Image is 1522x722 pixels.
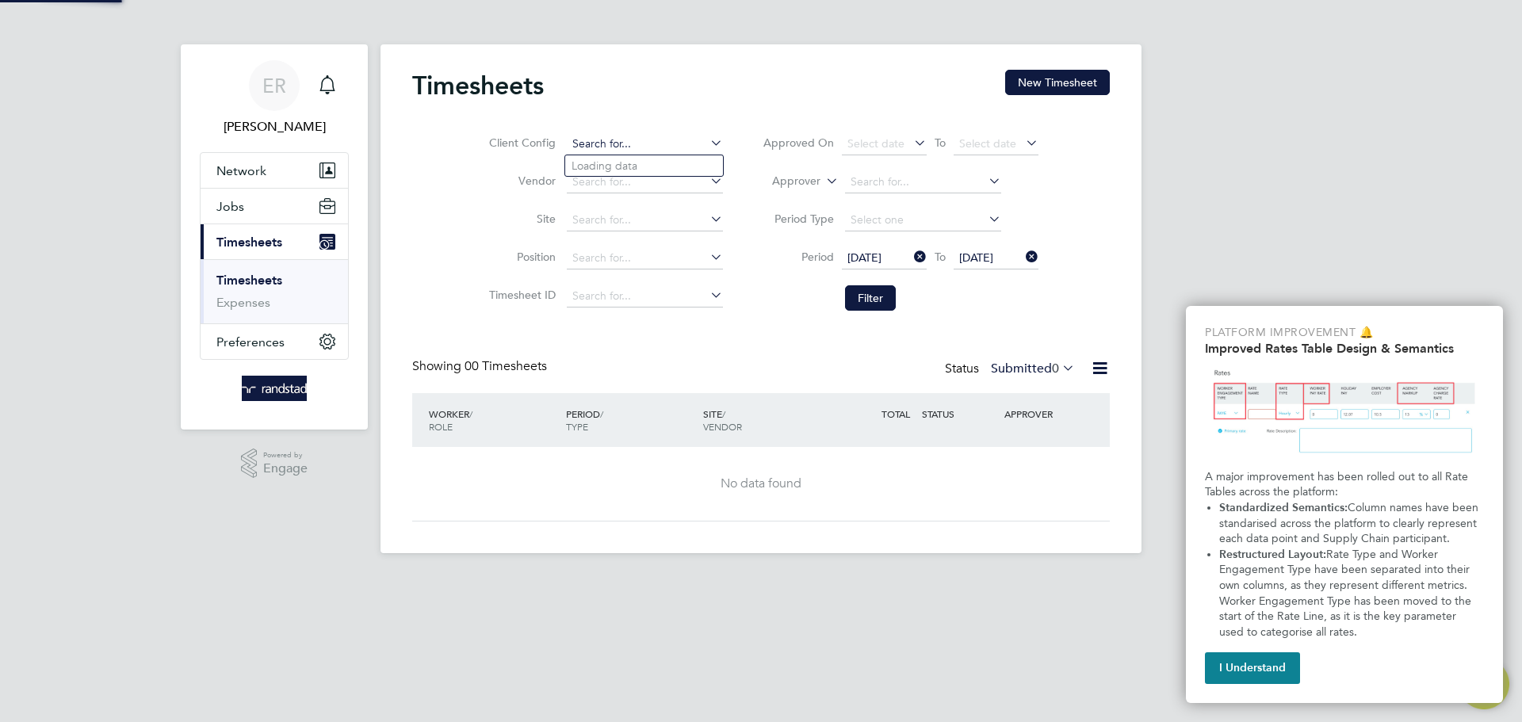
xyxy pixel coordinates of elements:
[216,273,282,288] a: Timesheets
[567,247,723,269] input: Search for...
[847,136,904,151] span: Select date
[1000,399,1083,428] div: APPROVER
[845,285,896,311] button: Filter
[429,420,453,433] span: ROLE
[428,476,1094,492] div: No data found
[1219,548,1474,639] span: Rate Type and Worker Engagement Type have been separated into their own columns, as they represen...
[562,399,699,441] div: PERIOD
[930,246,950,267] span: To
[1205,325,1484,341] p: Platform Improvement 🔔
[1205,652,1300,684] button: I Understand
[484,250,556,264] label: Position
[200,117,349,136] span: Emilee Rajkumar
[567,133,723,155] input: Search for...
[484,212,556,226] label: Site
[566,420,588,433] span: TYPE
[1219,501,1482,545] span: Column names have been standarised across the platform to clearly represent each data point and S...
[242,376,308,401] img: randstad-logo-retina.png
[216,199,244,214] span: Jobs
[1005,70,1110,95] button: New Timesheet
[1052,361,1059,376] span: 0
[845,171,1001,193] input: Search for...
[425,399,562,441] div: WORKER
[763,250,834,264] label: Period
[763,212,834,226] label: Period Type
[200,60,349,136] a: Go to account details
[216,295,270,310] a: Expenses
[991,361,1075,376] label: Submitted
[1219,501,1348,514] strong: Standardized Semantics:
[959,136,1016,151] span: Select date
[567,209,723,231] input: Search for...
[699,399,836,441] div: SITE
[200,376,349,401] a: Go to home page
[412,70,544,101] h2: Timesheets
[1186,306,1503,703] div: Improved Rate Table Semantics
[930,132,950,153] span: To
[945,358,1078,380] div: Status
[959,250,993,265] span: [DATE]
[749,174,820,189] label: Approver
[600,407,603,420] span: /
[465,358,547,374] span: 00 Timesheets
[567,171,723,193] input: Search for...
[1205,469,1484,500] p: A major improvement has been rolled out to all Rate Tables across the platform:
[216,163,266,178] span: Network
[565,155,723,176] li: Loading data
[703,420,742,433] span: VENDOR
[484,136,556,150] label: Client Config
[1205,341,1484,356] h2: Improved Rates Table Design & Semantics
[216,235,282,250] span: Timesheets
[263,462,308,476] span: Engage
[469,407,472,420] span: /
[881,407,910,420] span: TOTAL
[262,75,286,96] span: ER
[763,136,834,150] label: Approved On
[845,209,1001,231] input: Select one
[216,334,285,350] span: Preferences
[567,285,723,308] input: Search for...
[263,449,308,462] span: Powered by
[181,44,368,430] nav: Main navigation
[484,174,556,188] label: Vendor
[484,288,556,302] label: Timesheet ID
[412,358,550,375] div: Showing
[847,250,881,265] span: [DATE]
[918,399,1000,428] div: STATUS
[1219,548,1326,561] strong: Restructured Layout:
[1205,362,1484,463] img: Updated Rates Table Design & Semantics
[722,407,725,420] span: /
